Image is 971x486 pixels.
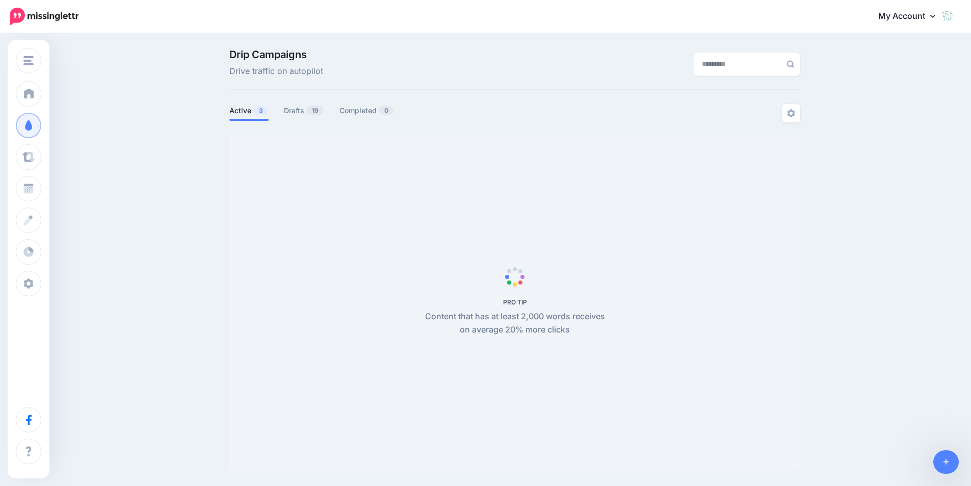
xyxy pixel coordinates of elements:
img: search-grey-6.png [786,60,794,68]
span: 3 [254,106,268,115]
a: Drafts19 [284,105,324,117]
img: Missinglettr [10,8,78,25]
p: Content that has at least 2,000 words receives on average 20% more clicks [419,310,611,337]
span: 0 [379,106,393,115]
span: Drip Campaigns [229,49,323,60]
a: My Account [868,4,956,29]
a: Completed0 [339,105,394,117]
img: settings-grey.png [787,109,795,117]
img: menu.png [23,56,34,65]
span: Drive traffic on autopilot [229,65,323,78]
h5: PRO TIP [419,298,611,306]
a: Active3 [229,105,269,117]
span: 19 [307,106,324,115]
